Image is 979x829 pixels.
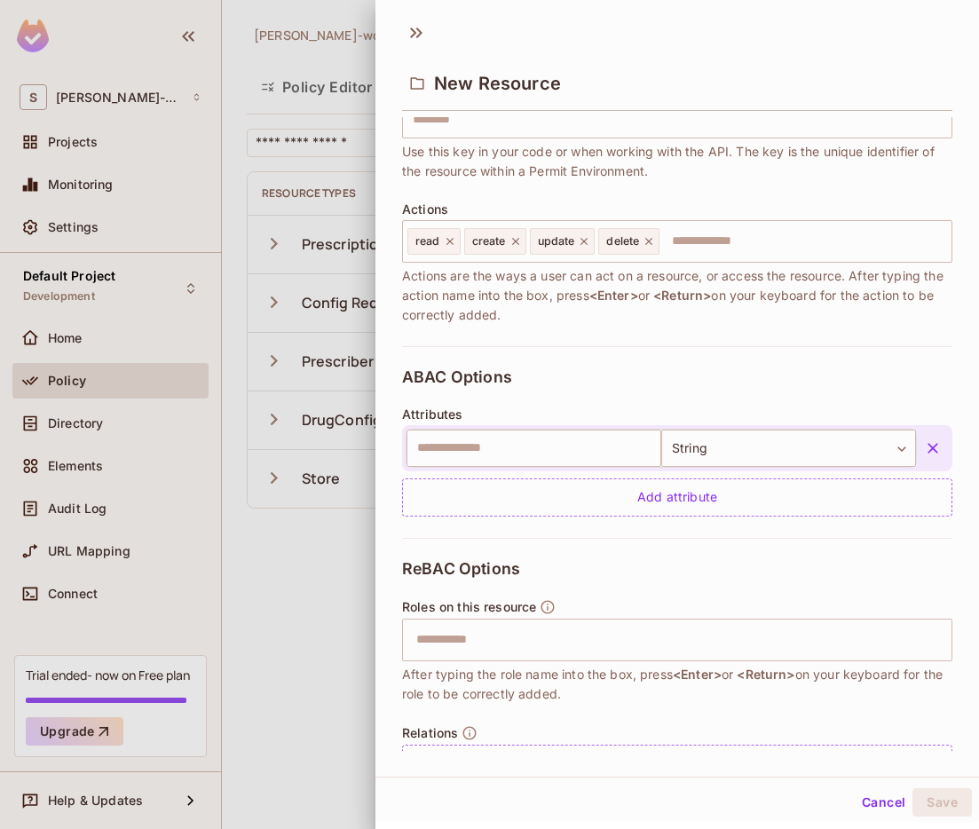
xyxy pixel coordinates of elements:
span: <Enter> [589,288,638,303]
span: <Return> [737,667,794,682]
div: Add attribute [402,478,952,517]
span: <Return> [653,288,711,303]
button: Cancel [855,788,912,817]
div: update [530,228,596,255]
span: Relations [402,726,458,740]
div: Add Relation [402,745,952,783]
span: Actions [402,202,448,217]
button: Save [912,788,972,817]
span: update [538,234,575,249]
div: String [661,430,916,467]
span: ABAC Options [402,368,512,386]
span: Roles on this resource [402,600,536,614]
span: create [472,234,506,249]
span: read [415,234,440,249]
span: New Resource [434,73,561,94]
span: delete [606,234,639,249]
div: create [464,228,526,255]
span: Actions are the ways a user can act on a resource, or access the resource. After typing the actio... [402,266,952,325]
span: After typing the role name into the box, press or on your keyboard for the role to be correctly a... [402,665,952,704]
div: delete [598,228,659,255]
span: Use this key in your code or when working with the API. The key is the unique identifier of the r... [402,142,952,181]
span: ReBAC Options [402,560,520,578]
span: Attributes [402,407,463,422]
span: <Enter> [673,667,722,682]
div: read [407,228,461,255]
